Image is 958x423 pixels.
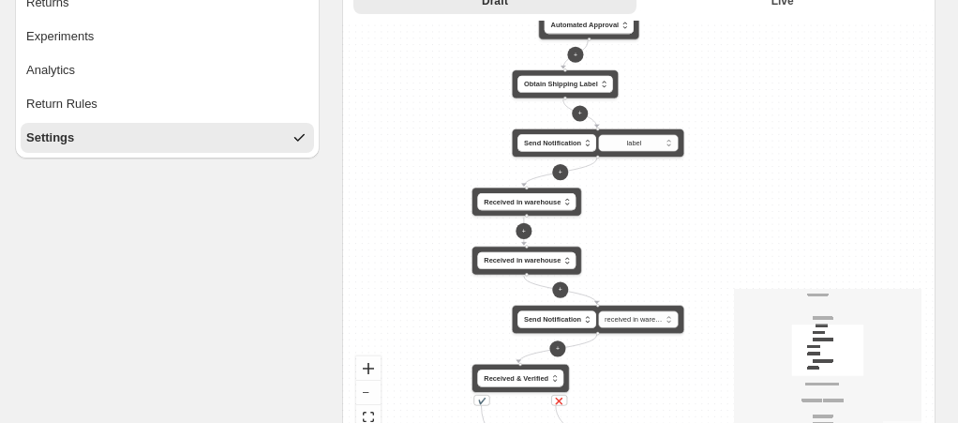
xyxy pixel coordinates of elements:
[356,356,381,381] button: zoom in
[484,255,561,265] span: Received in warehouse
[538,11,639,40] div: Automated Approval
[356,381,381,405] button: zoom out
[552,164,568,180] button: +
[21,22,314,52] button: Experiments
[562,99,596,128] g: Edge from 2e1b1e02-8c34-4118-9e74-d873fc29ea84 to ee4293f9-f130-4cee-9014-a581b3998e10
[472,247,581,276] div: Received in warehouse
[516,223,531,239] button: +
[512,305,684,334] div: Send Notification
[562,40,587,68] g: Edge from ef3e18d2-42eb-4d2c-847f-c3fa54b643ef to 2e1b1e02-8c34-4118-9e74-d873fc29ea84
[484,373,548,384] span: Received & Verified
[477,193,576,210] button: Received in warehouse
[544,17,633,34] button: Automated Approval
[26,128,74,147] div: Settings
[26,27,94,46] div: Experiments
[512,128,684,158] div: Send Notification
[518,335,597,363] g: Edge from 1335c7e9-400a-4982-ad64-7aebd1e1f7f4 to afdea8c0-eb86-4c14-8238-87c4062022ba
[524,79,598,89] span: Obtain Shipping Label
[572,105,588,121] button: +
[524,276,597,304] g: Edge from a8fbbcf3-990d-45b4-931d-a1db20474b2a to 1335c7e9-400a-4982-ad64-7aebd1e1f7f4
[524,159,597,187] g: Edge from ee4293f9-f130-4cee-9014-a581b3998e10 to 288c1f10-e4bf-417c-ae34-a3dc860363c3
[477,252,576,269] button: Received in warehouse
[567,47,583,63] button: +
[26,61,75,80] div: Analytics
[524,314,581,325] span: Send Notification
[477,370,563,386] button: Received & Verified
[21,123,314,153] button: Settings
[472,364,569,393] div: Received & Verified✔️❌
[524,138,581,148] span: Send Notification
[21,89,314,119] button: Return Rules
[517,311,596,328] button: Send Notification
[552,282,568,298] button: +
[550,20,619,30] span: Automated Approval
[21,55,314,85] button: Analytics
[517,76,612,93] button: Obtain Shipping Label
[472,188,581,217] div: Received in warehouse
[549,340,565,356] button: +
[517,134,596,151] button: Send Notification
[26,95,97,113] div: Return Rules
[484,197,561,207] span: Received in warehouse
[512,69,619,98] div: Obtain Shipping Label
